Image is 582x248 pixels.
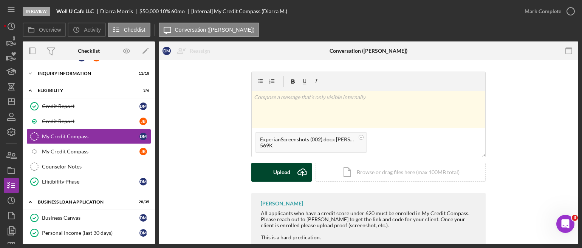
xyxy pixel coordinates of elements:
[139,178,147,185] div: D M
[100,8,139,14] div: Diarra Morris
[42,103,139,109] div: Credit Report
[273,163,290,182] div: Upload
[251,163,312,182] button: Upload
[26,99,151,114] a: Credit ReportDM
[39,27,61,33] label: Overview
[139,214,147,222] div: D M
[84,27,101,33] label: Activity
[525,4,561,19] div: Mark Complete
[42,118,139,124] div: Credit Report
[163,47,171,55] div: D M
[139,229,147,237] div: D M
[139,133,147,140] div: D M
[23,23,66,37] button: Overview
[23,7,50,16] div: In Review
[26,144,151,159] a: My Credit CompassJB
[260,142,354,148] div: 569K
[556,215,574,233] iframe: Intercom live chat
[42,133,139,139] div: My Credit Compass
[38,200,130,204] div: BUSINESS LOAN APPLICATION
[42,179,139,185] div: Eligibility Phase
[26,114,151,129] a: Credit ReportJB
[261,234,478,240] div: This is a hard predication.
[139,118,147,125] div: J B
[139,8,159,14] span: $50,000
[26,225,151,240] a: Personal Income (last 30 days)DM
[42,230,139,236] div: Personal Income (last 30 days)
[26,159,151,174] a: Counselor Notes
[38,71,130,76] div: INQUIRY INFORMATION
[124,27,145,33] label: Checklist
[261,210,478,228] div: All applicants who have a credit score under 620 must be enrolled in My Credit Compass. Please re...
[517,4,578,19] button: Mark Complete
[175,27,255,33] label: Conversation ([PERSON_NAME])
[56,8,94,14] b: Well U Cafe LLC
[108,23,150,37] button: Checklist
[42,215,139,221] div: Business Canvas
[159,43,218,58] button: DMReassign
[171,8,185,14] div: 60 mo
[68,23,105,37] button: Activity
[42,164,151,170] div: Counselor Notes
[26,174,151,189] a: Eligibility PhaseDM
[38,88,130,93] div: ELIGIBILITY
[139,103,147,110] div: D M
[78,48,100,54] div: Checklist
[330,48,407,54] div: Conversation ([PERSON_NAME])
[160,8,170,14] div: 10 %
[136,88,149,93] div: 3 / 6
[139,148,147,155] div: J B
[136,200,149,204] div: 28 / 35
[260,136,354,142] div: ExperianScreenshots (002).docx [PERSON_NAME]. enrolled on her own.pdf
[42,148,139,155] div: My Credit Compass
[190,43,210,58] div: Reassign
[261,201,303,207] div: [PERSON_NAME]
[572,215,578,221] span: 3
[26,129,151,144] a: My Credit CompassDM
[136,71,149,76] div: 11 / 18
[191,8,287,14] div: [Internal] My Credit Compass (Diarra M.)
[159,23,260,37] button: Conversation ([PERSON_NAME])
[26,210,151,225] a: Business CanvasDM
